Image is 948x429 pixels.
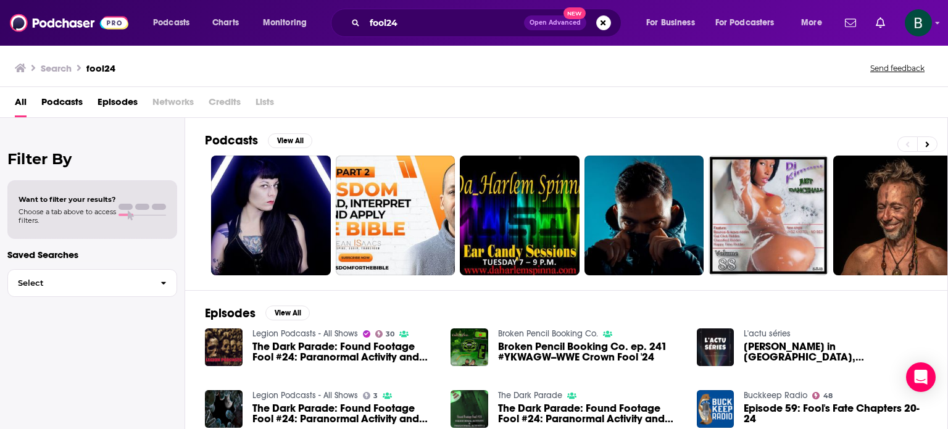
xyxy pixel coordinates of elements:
[792,13,838,33] button: open menu
[7,249,177,260] p: Saved Searches
[265,306,310,320] button: View All
[697,390,734,428] img: Episode 59: Fool's Fate Chapters 20-24
[867,63,928,73] button: Send feedback
[7,150,177,168] h2: Filter By
[498,403,682,424] a: The Dark Parade: Found Footage Fool #24: Paranormal Activity and Paranormal Activity 2
[363,392,378,399] a: 3
[41,92,83,117] a: Podcasts
[86,62,115,74] h3: fool24
[905,9,932,36] button: Show profile menu
[871,12,890,33] a: Show notifications dropdown
[144,13,206,33] button: open menu
[524,15,586,30] button: Open AdvancedNew
[707,13,792,33] button: open menu
[10,11,128,35] img: Podchaser - Follow, Share and Rate Podcasts
[254,13,323,33] button: open menu
[365,13,524,33] input: Search podcasts, credits, & more...
[744,341,928,362] span: [PERSON_NAME] in [GEOGRAPHIC_DATA], [PERSON_NAME] in Borderland, This Fool - [DATE]
[205,390,243,428] img: The Dark Parade: Found Footage Fool #24: Paranormal Activity and Paranormal Activity 2
[646,14,695,31] span: For Business
[153,14,189,31] span: Podcasts
[905,9,932,36] span: Logged in as betsy46033
[563,7,586,19] span: New
[638,13,710,33] button: open menu
[498,390,562,401] a: The Dark Parade
[744,403,928,424] a: Episode 59: Fool's Fate Chapters 20-24
[498,341,682,362] a: Broken Pencil Booking Co. ep. 241 #YKWAGW--WWE Crown Fool '24
[812,392,833,399] a: 48
[840,12,861,33] a: Show notifications dropdown
[715,14,775,31] span: For Podcasters
[205,306,256,321] h2: Episodes
[373,393,378,399] span: 3
[7,269,177,297] button: Select
[905,9,932,36] img: User Profile
[204,13,246,33] a: Charts
[451,328,488,366] img: Broken Pencil Booking Co. ep. 241 #YKWAGW--WWE Crown Fool '24
[98,92,138,117] a: Episodes
[152,92,194,117] span: Networks
[801,14,822,31] span: More
[451,390,488,428] img: The Dark Parade: Found Footage Fool #24: Paranormal Activity and Paranormal Activity 2
[205,133,312,148] a: PodcastsView All
[252,403,436,424] a: The Dark Parade: Found Footage Fool #24: Paranormal Activity and Paranormal Activity 2
[375,330,395,338] a: 30
[252,390,358,401] a: Legion Podcasts - All Shows
[498,328,598,339] a: Broken Pencil Booking Co.
[697,328,734,366] img: Emily in Paris, Alice in Borderland, This Fool - 24/12/22
[205,328,243,366] img: The Dark Parade: Found Footage Fool #24: Paranormal Activity and Paranormal Activity 2
[8,279,151,287] span: Select
[209,92,241,117] span: Credits
[906,362,936,392] div: Open Intercom Messenger
[530,20,581,26] span: Open Advanced
[41,62,72,74] h3: Search
[343,9,633,37] div: Search podcasts, credits, & more...
[386,331,394,337] span: 30
[744,390,807,401] a: Buckkeep Radio
[19,195,116,204] span: Want to filter your results?
[263,14,307,31] span: Monitoring
[15,92,27,117] a: All
[268,133,312,148] button: View All
[205,133,258,148] h2: Podcasts
[744,328,791,339] a: L'actu séries
[252,328,358,339] a: Legion Podcasts - All Shows
[823,393,833,399] span: 48
[252,341,436,362] a: The Dark Parade: Found Footage Fool #24: Paranormal Activity and Paranormal Activity 2
[256,92,274,117] span: Lists
[19,207,116,225] span: Choose a tab above to access filters.
[212,14,239,31] span: Charts
[205,306,310,321] a: EpisodesView All
[744,341,928,362] a: Emily in Paris, Alice in Borderland, This Fool - 24/12/22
